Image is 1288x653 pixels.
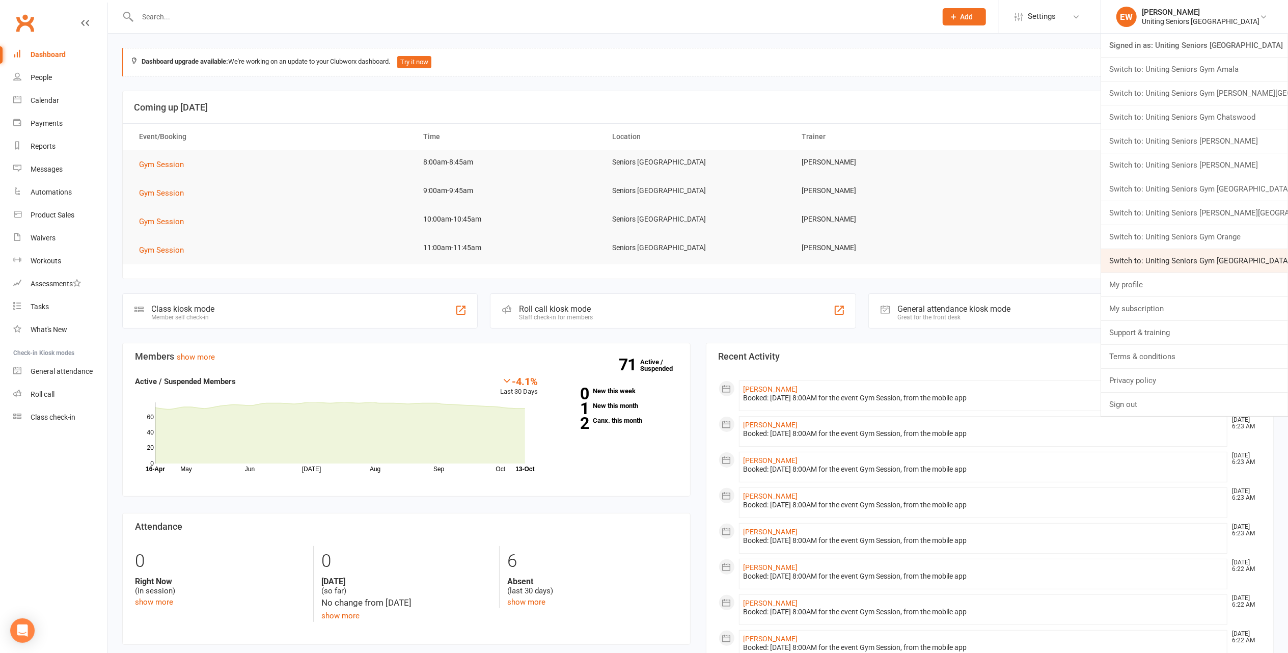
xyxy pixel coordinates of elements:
[1101,81,1288,105] a: Switch to: Uniting Seniors Gym [PERSON_NAME][GEOGRAPHIC_DATA]
[1142,17,1259,26] div: Uniting Seniors [GEOGRAPHIC_DATA]
[13,273,107,295] a: Assessments
[507,577,677,586] strong: Absent
[1227,595,1260,608] time: [DATE] 6:22 AM
[1116,7,1137,27] div: EW
[321,546,491,577] div: 0
[135,577,306,586] strong: Right Now
[1101,34,1288,57] a: Signed in as: Uniting Seniors [GEOGRAPHIC_DATA]
[792,150,982,174] td: [PERSON_NAME]
[10,618,35,643] div: Open Intercom Messenger
[554,417,678,424] a: 2Canx. this month
[31,50,66,59] div: Dashboard
[397,56,431,68] button: Try it now
[744,643,1223,652] div: Booked: [DATE] 8:00AM for the event Gym Session, from the mobile app
[13,66,107,89] a: People
[507,597,545,607] a: show more
[31,188,72,196] div: Automations
[139,217,184,226] span: Gym Session
[554,388,678,394] a: 0New this week
[982,179,1171,203] td: 1/10
[139,187,191,199] button: Gym Session
[414,150,604,174] td: 8:00am-8:45am
[31,211,74,219] div: Product Sales
[507,546,677,577] div: 6
[1101,297,1288,320] a: My subscription
[961,13,973,21] span: Add
[744,501,1223,509] div: Booked: [DATE] 8:00AM for the event Gym Session, from the mobile app
[744,492,798,500] a: [PERSON_NAME]
[744,456,798,465] a: [PERSON_NAME]
[1227,488,1260,501] time: [DATE] 6:23 AM
[135,377,236,386] strong: Active / Suspended Members
[321,611,360,620] a: show more
[31,413,75,421] div: Class check-in
[982,124,1171,150] th: Attendees
[554,402,678,409] a: 1New this month
[792,179,982,203] td: [PERSON_NAME]
[135,546,306,577] div: 0
[1101,273,1288,296] a: My profile
[13,89,107,112] a: Calendar
[744,394,1223,402] div: Booked: [DATE] 8:00AM for the event Gym Session, from the mobile app
[134,102,1262,113] h3: Coming up [DATE]
[1227,559,1260,573] time: [DATE] 6:22 AM
[1101,225,1288,249] a: Switch to: Uniting Seniors Gym Orange
[13,383,107,406] a: Roll call
[1101,177,1288,201] a: Switch to: Uniting Seniors Gym [GEOGRAPHIC_DATA]
[321,596,491,610] div: No change from [DATE]
[12,10,38,36] a: Clubworx
[139,158,191,171] button: Gym Session
[982,236,1171,260] td: 3/10
[744,608,1223,616] div: Booked: [DATE] 8:00AM for the event Gym Session, from the mobile app
[135,351,678,362] h3: Members
[139,215,191,228] button: Gym Session
[744,421,798,429] a: [PERSON_NAME]
[641,351,686,379] a: 71Active / Suspended
[1227,452,1260,466] time: [DATE] 6:23 AM
[744,429,1223,438] div: Booked: [DATE] 8:00AM for the event Gym Session, from the mobile app
[13,112,107,135] a: Payments
[13,43,107,66] a: Dashboard
[13,318,107,341] a: What's New
[744,385,798,393] a: [PERSON_NAME]
[1101,369,1288,392] a: Privacy policy
[1101,249,1288,273] a: Switch to: Uniting Seniors Gym [GEOGRAPHIC_DATA]
[13,135,107,158] a: Reports
[414,124,604,150] th: Time
[142,58,228,65] strong: Dashboard upgrade available:
[130,124,414,150] th: Event/Booking
[31,96,59,104] div: Calendar
[897,304,1010,314] div: General attendance kiosk mode
[792,124,982,150] th: Trainer
[1227,524,1260,537] time: [DATE] 6:23 AM
[414,236,604,260] td: 11:00am-11:45am
[604,124,793,150] th: Location
[501,375,538,397] div: Last 30 Days
[13,250,107,273] a: Workouts
[1101,201,1288,225] a: Switch to: Uniting Seniors [PERSON_NAME][GEOGRAPHIC_DATA]
[31,367,93,375] div: General attendance
[554,386,589,401] strong: 0
[897,314,1010,321] div: Great for the front desk
[151,314,214,321] div: Member self check-in
[943,8,986,25] button: Add
[519,304,593,314] div: Roll call kiosk mode
[507,577,677,596] div: (last 30 days)
[139,160,184,169] span: Gym Session
[1101,345,1288,368] a: Terms & conditions
[982,207,1171,231] td: 8/10
[792,207,982,231] td: [PERSON_NAME]
[744,599,798,607] a: [PERSON_NAME]
[31,257,61,265] div: Workouts
[1101,58,1288,81] a: Switch to: Uniting Seniors Gym Amala
[135,577,306,596] div: (in session)
[31,303,49,311] div: Tasks
[604,179,793,203] td: Seniors [GEOGRAPHIC_DATA]
[414,207,604,231] td: 10:00am-10:45am
[31,325,67,334] div: What's New
[151,304,214,314] div: Class kiosk mode
[744,528,798,536] a: [PERSON_NAME]
[134,10,929,24] input: Search...
[1101,393,1288,416] a: Sign out
[31,73,52,81] div: People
